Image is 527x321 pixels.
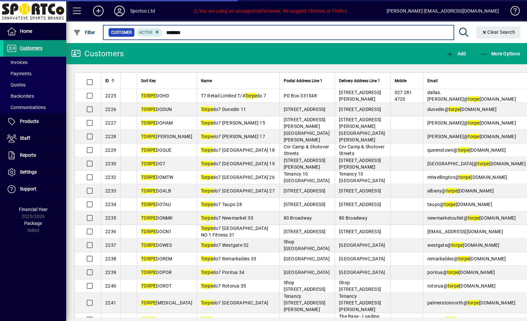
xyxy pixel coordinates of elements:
[3,68,66,79] a: Payments
[201,256,257,261] span: do7 Remarkables 33
[201,270,245,275] span: do7 Porirua 34
[201,188,213,193] em: Torpe
[395,77,407,84] span: Mobile
[339,202,381,207] span: [STREET_ADDRESS]
[141,93,156,98] em: TORPE
[339,90,381,102] span: [STREET_ADDRESS][PERSON_NAME]
[105,175,116,180] span: 2232
[201,161,275,166] span: do7 [GEOGRAPHIC_DATA] 19
[446,188,457,193] em: torpe
[141,120,156,126] em: TORPE
[19,207,48,212] span: Financial Year
[284,131,330,142] span: [GEOGRAPHIC_DATA][PERSON_NAME]
[105,120,116,126] span: 2227
[468,300,479,305] em: torpe
[284,144,329,156] span: Cnr Camp & Shotover Streets
[3,79,66,90] a: Quotes
[476,27,521,38] button: Clear
[446,51,466,56] span: Add
[130,6,155,16] div: Sportco Ltd
[427,256,506,261] span: remarkables@ [DOMAIN_NAME]
[7,105,46,110] span: Communications
[109,5,130,17] button: Profile
[201,256,213,261] em: Torpe
[452,242,463,248] em: torpe
[141,107,172,112] span: DODUN
[141,300,192,305] span: [MEDICAL_DATA]
[201,134,265,139] span: do7 [PERSON_NAME] 17
[427,147,506,153] span: queenstown@ [DOMAIN_NAME]
[141,120,173,126] span: DOHAM
[284,171,330,183] span: Tenancy 10 [GEOGRAPHIC_DATA]
[141,188,171,193] span: DOALB
[245,93,257,98] em: Torpe
[105,270,116,275] span: 2239
[284,270,330,275] span: [GEOGRAPHIC_DATA]
[284,294,326,312] span: Tenancy [STREET_ADDRESS][PERSON_NAME]
[458,147,469,153] em: torpe
[7,93,34,99] span: Backorders
[141,270,156,275] em: TORPE
[3,164,66,181] a: Settings
[284,107,326,112] span: [STREET_ADDRESS]
[141,161,156,166] em: TORPE
[105,300,116,305] span: 2241
[105,283,116,289] span: 2240
[141,283,172,289] span: DOROT
[427,229,503,234] span: [EMAIL_ADDRESS][DOMAIN_NAME]
[284,93,317,98] span: PO Box 331548
[105,134,116,139] span: 2228
[141,256,156,261] em: TORPE
[449,107,460,112] em: torpe
[395,77,419,84] div: Mobile
[427,161,526,166] span: [GEOGRAPHIC_DATA]@ [DOMAIN_NAME]
[72,27,97,38] button: Filter
[427,202,492,207] span: taupo@ [DOMAIN_NAME]
[201,215,213,221] em: Torpe
[141,215,156,221] em: TORPE
[141,77,156,84] span: Sort Key
[478,161,489,166] em: torpe
[139,30,153,35] span: Active
[387,6,499,16] div: [PERSON_NAME] [EMAIL_ADDRESS][DOMAIN_NAME]
[201,215,253,221] span: do7 Newmarket 30
[339,215,367,221] span: 80 Broadway
[201,270,213,275] em: Torpe
[3,90,66,102] a: Backorders
[395,90,412,102] span: 027 281 4720
[141,147,172,153] span: DOQUE
[427,134,516,139] span: [PERSON_NAME]@ [DOMAIN_NAME]
[468,120,479,126] em: torpe
[201,242,213,248] em: Torpe
[339,117,381,129] span: [STREET_ADDRESS][PERSON_NAME]
[141,242,172,248] span: DOWES
[201,175,213,180] em: Torpe
[3,181,66,197] a: Support
[284,188,326,193] span: [STREET_ADDRESS]
[427,90,516,102] span: dallas.[PERSON_NAME]@ [DOMAIN_NAME]
[105,107,116,112] span: 2226
[141,242,156,248] em: TORPE
[201,300,268,305] span: do7 [GEOGRAPHIC_DATA]
[3,23,66,40] a: Home
[20,169,37,175] span: Settings
[201,147,275,153] span: do7 [GEOGRAPHIC_DATA] 18
[468,134,479,139] em: torpe
[427,283,496,289] span: rotorua@ [DOMAIN_NAME]
[339,188,381,193] span: [STREET_ADDRESS]
[284,117,326,129] span: [STREET_ADDRESS][PERSON_NAME]
[7,71,31,76] span: Payments
[339,107,381,112] span: [STREET_ADDRESS]
[20,119,39,124] span: Products
[201,188,275,193] span: do7 [GEOGRAPHIC_DATA] 27
[339,171,385,183] span: Tenancy 10 [GEOGRAPHIC_DATA]
[284,215,312,221] span: 80 Broadway
[284,239,330,251] span: Shop [GEOGRAPHIC_DATA]
[201,107,213,112] em: Torpe
[444,202,455,207] em: torpe
[20,186,36,191] span: Support
[427,300,516,305] span: palmerstonnorth@ [DOMAIN_NAME]
[482,29,515,35] span: Clear Search
[284,256,330,261] span: [GEOGRAPHIC_DATA]
[339,242,385,248] span: [GEOGRAPHIC_DATA]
